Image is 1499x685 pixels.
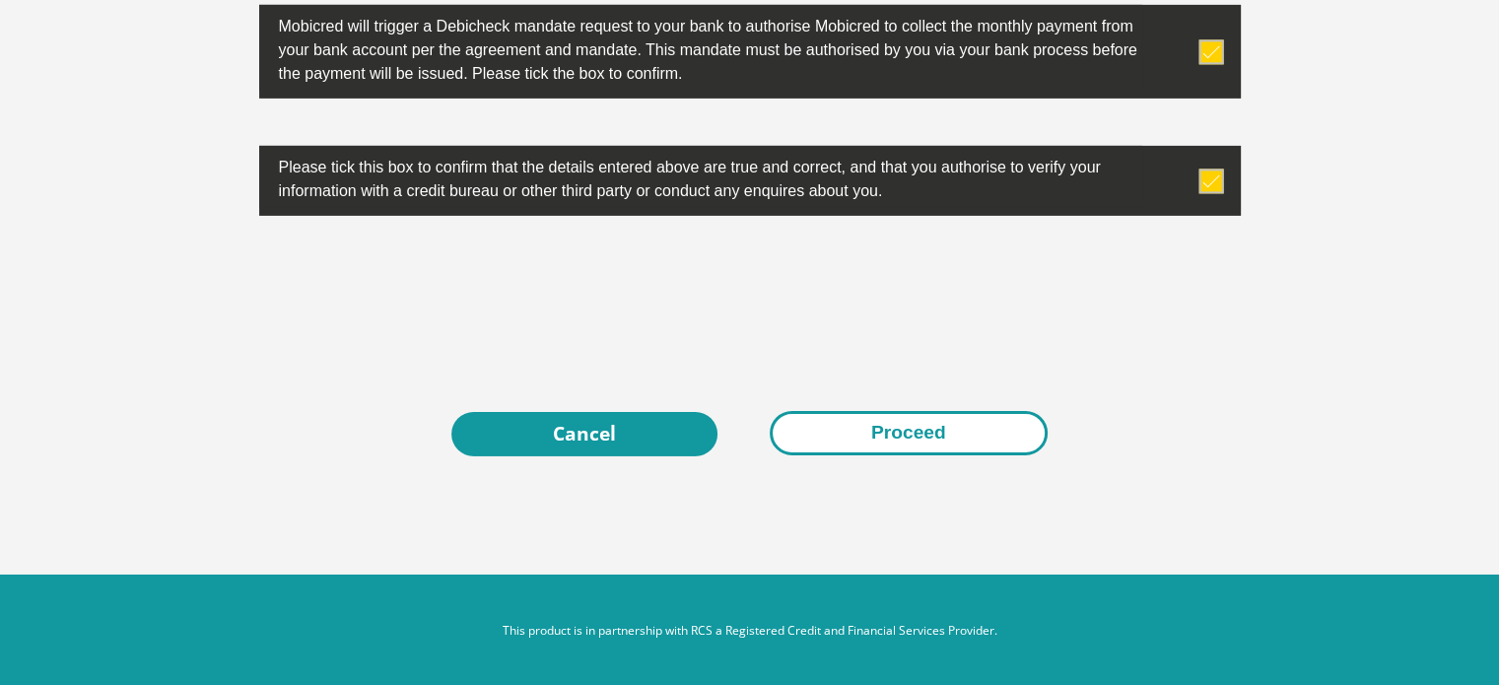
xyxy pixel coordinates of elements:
label: Please tick this box to confirm that the details entered above are true and correct, and that you... [259,146,1142,208]
button: Proceed [770,411,1048,455]
iframe: reCAPTCHA [600,263,900,340]
a: Cancel [451,412,717,456]
label: Mobicred will trigger a Debicheck mandate request to your bank to authorise Mobicred to collect t... [259,5,1142,91]
p: This product is in partnership with RCS a Registered Credit and Financial Services Provider. [203,622,1297,640]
